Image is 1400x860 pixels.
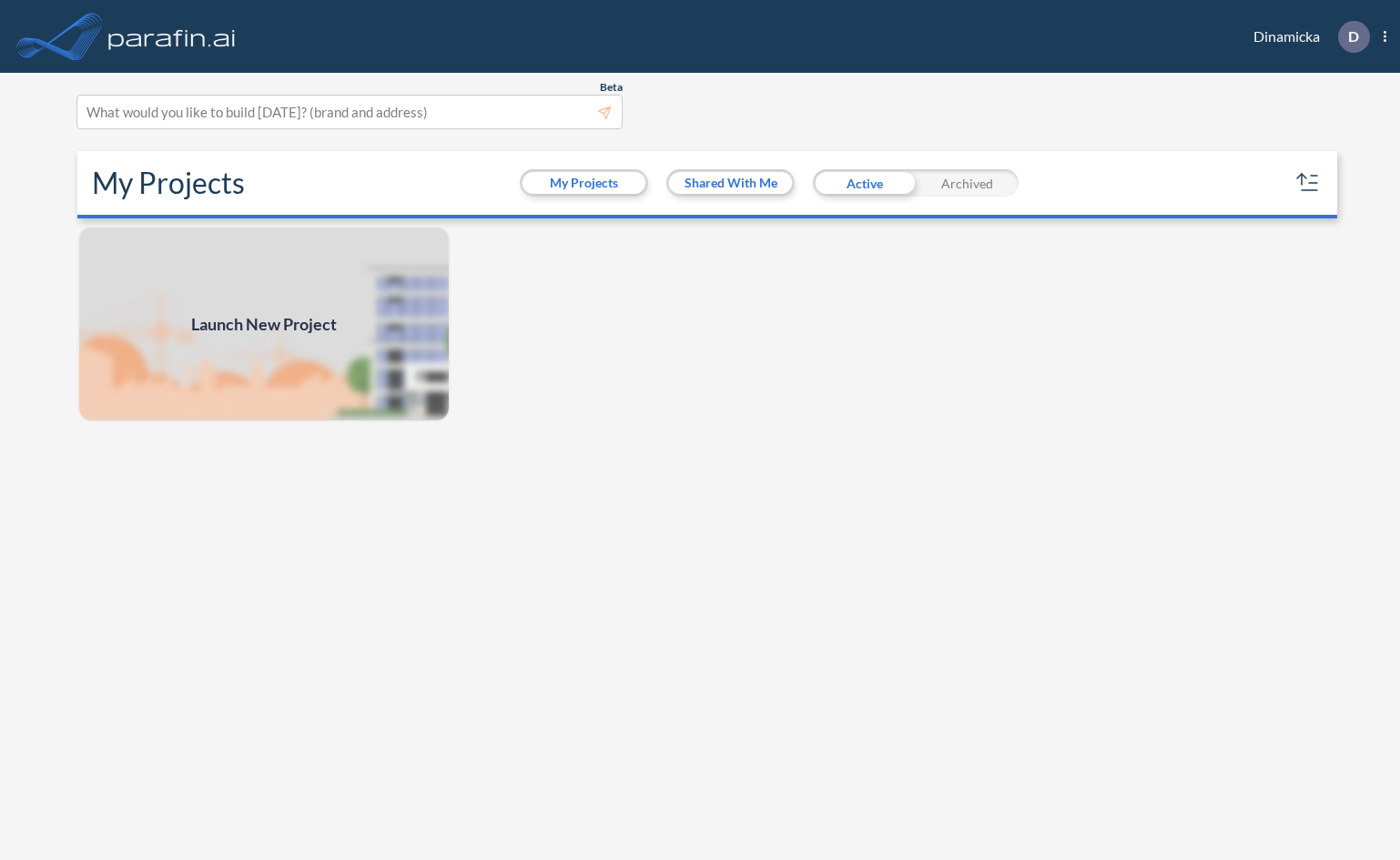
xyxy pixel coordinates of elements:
[669,172,792,194] button: Shared With Me
[813,169,916,197] div: Active
[92,166,245,200] h2: My Projects
[105,18,239,55] img: logo
[77,226,451,422] a: Launch New Project
[522,172,645,194] button: My Projects
[1293,168,1323,197] button: sort
[1226,21,1386,53] div: Dinamicka
[916,169,1019,197] div: Archived
[191,312,337,337] span: Launch New Project
[600,80,623,95] span: Beta
[1348,28,1359,45] p: D
[77,226,451,422] img: add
